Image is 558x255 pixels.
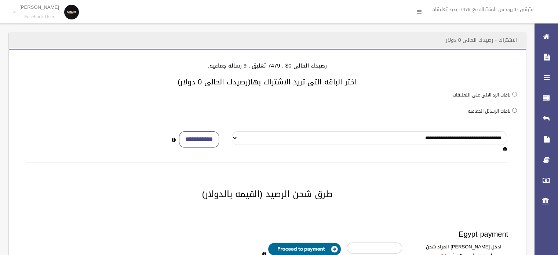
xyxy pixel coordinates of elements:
h3: اختر الباقه التى تريد الاشتراك بها(رصيدك الحالى 0 دولار) [18,78,517,86]
header: الاشتراك - رصيدك الحالى 0 دولار [437,33,526,47]
h4: رصيدك الحالى 0$ , 7479 تعليق , 9 رساله جماعيه. [18,63,517,69]
h3: Egypt payment [26,230,508,238]
p: [PERSON_NAME] [19,4,59,10]
label: باقات الرد الالى على التعليقات [453,91,511,99]
h2: طرق شحن الرصيد (القيمه بالدولار) [18,189,517,199]
small: Facebook User [19,14,59,20]
label: باقات الرسائل الجماعيه [468,107,511,115]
